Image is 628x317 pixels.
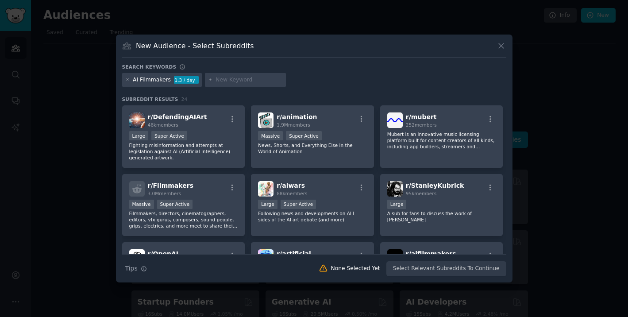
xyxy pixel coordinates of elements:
[331,265,380,273] div: None Selected Yet
[281,200,316,209] div: Super Active
[129,249,145,265] img: OpenAI
[387,112,403,128] img: mubert
[125,264,138,273] span: Tips
[129,142,238,161] p: Fighting misinformation and attempts at legislation against AI (Artificial Intelligence) generate...
[181,97,188,102] span: 24
[258,131,283,140] div: Massive
[387,181,403,197] img: StanleyKubrick
[148,191,181,196] span: 3.0M members
[148,182,193,189] span: r/ Filmmakers
[406,182,464,189] span: r/ StanleyKubrick
[148,250,178,257] span: r/ OpenAI
[387,200,407,209] div: Large
[277,113,317,120] span: r/ animation
[258,210,367,223] p: Following news and developments on ALL sides of the AI art debate (and more)
[277,122,310,128] span: 1.9M members
[122,261,150,276] button: Tips
[122,64,177,70] h3: Search keywords
[216,76,283,84] input: New Keyword
[129,210,238,229] p: Filmmakers, directors, cinematographers, editors, vfx gurus, composers, sound people, grips, elec...
[148,113,207,120] span: r/ DefendingAIArt
[406,113,437,120] span: r/ mubert
[258,249,274,265] img: artificial
[277,191,307,196] span: 88k members
[406,250,456,257] span: r/ aifilmmakers
[406,191,436,196] span: 95k members
[129,131,149,140] div: Large
[136,41,254,50] h3: New Audience - Select Subreddits
[387,210,496,223] p: A sub for fans to discuss the work of [PERSON_NAME]
[129,200,154,209] div: Massive
[387,249,403,265] img: aifilmmakers
[406,122,437,128] span: 252 members
[258,181,274,197] img: aiwars
[157,200,193,209] div: Super Active
[258,142,367,155] p: News, Shorts, and Everything Else in the World of Animation
[129,112,145,128] img: DefendingAIArt
[277,182,305,189] span: r/ aiwars
[133,76,171,84] div: AI Filmmakers
[277,250,311,257] span: r/ artificial
[151,131,187,140] div: Super Active
[148,122,178,128] span: 46k members
[258,112,274,128] img: animation
[286,131,322,140] div: Super Active
[122,96,178,102] span: Subreddit Results
[174,76,199,84] div: 1.3 / day
[387,131,496,150] p: Mubert is an innovative music licensing platform built for content creators of all kinds, includi...
[258,200,277,209] div: Large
